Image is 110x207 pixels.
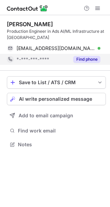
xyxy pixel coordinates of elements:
[18,128,103,134] span: Find work email
[7,21,53,28] div: [PERSON_NAME]
[7,109,106,122] button: Add to email campaign
[73,56,100,63] button: Reveal Button
[7,93,106,105] button: AI write personalized message
[19,96,92,102] span: AI write personalized message
[7,126,106,136] button: Find work email
[7,140,106,149] button: Notes
[19,113,73,118] span: Add to email campaign
[7,76,106,89] button: save-profile-one-click
[19,80,94,85] div: Save to List / ATS / CRM
[7,4,48,12] img: ContactOut v5.3.10
[18,141,103,148] span: Notes
[7,28,106,41] div: Production Engineer in Ads AI/ML Infrastructure at [GEOGRAPHIC_DATA]
[16,45,95,51] span: [EMAIL_ADDRESS][DOMAIN_NAME]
